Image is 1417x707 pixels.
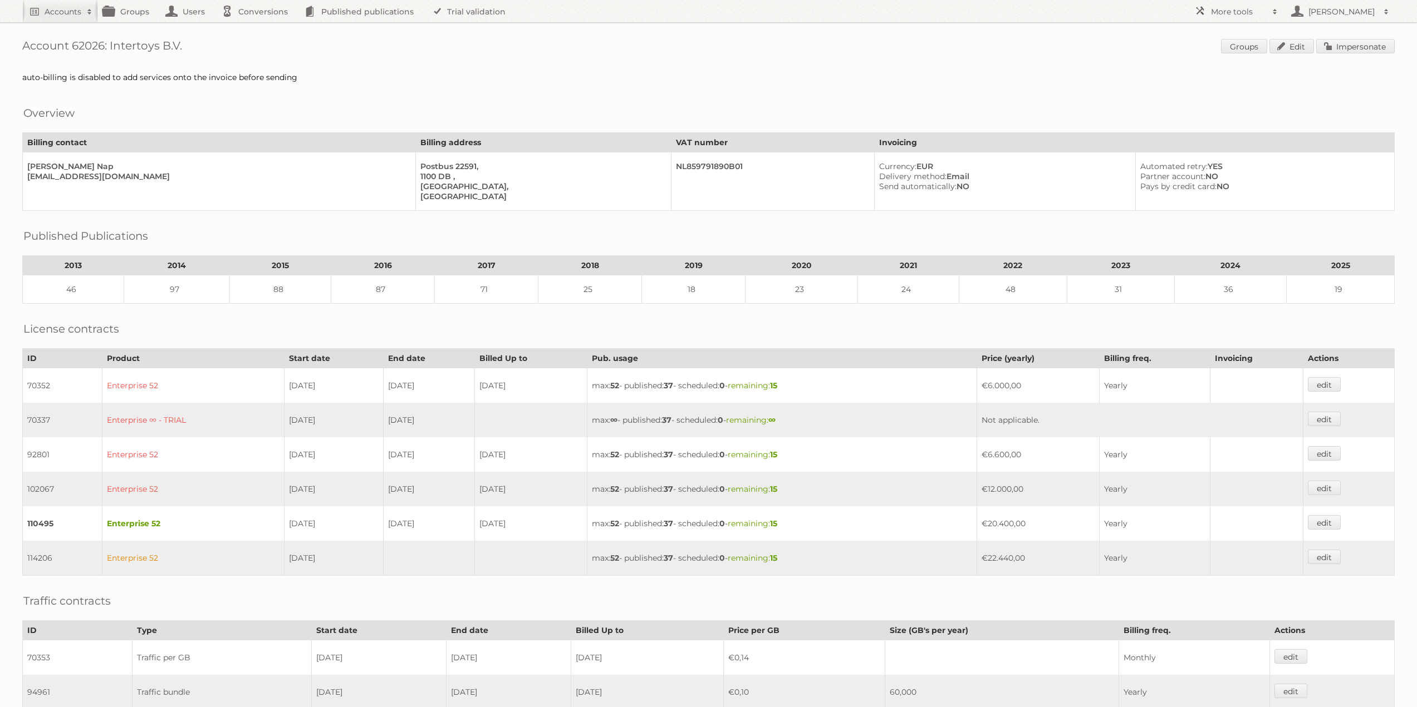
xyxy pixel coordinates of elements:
th: Actions [1303,349,1394,368]
td: 36 [1175,275,1287,304]
td: max: - published: - scheduled: - [587,403,977,437]
td: Enterprise 52 [102,472,284,506]
td: 102067 [23,472,102,506]
th: Billing freq. [1119,621,1270,640]
h1: Account 62026: Intertoys B.V. [22,39,1395,56]
td: [DATE] [383,437,474,472]
div: [GEOGRAPHIC_DATA], [420,181,663,191]
strong: 52 [610,380,619,390]
td: 24 [857,275,959,304]
div: auto-billing is disabled to add services onto the invoice before sending [22,72,1395,82]
td: max: - published: - scheduled: - [587,472,977,506]
td: [DATE] [383,403,474,437]
td: 46 [23,275,124,304]
strong: 37 [664,449,673,459]
div: NO [879,181,1127,191]
span: remaining: [728,553,777,563]
th: VAT number [671,133,874,152]
td: 23 [746,275,857,304]
th: 2023 [1067,256,1175,275]
strong: 15 [770,484,777,494]
td: [DATE] [311,640,446,675]
strong: 0 [719,518,725,528]
a: edit [1308,446,1341,461]
div: EUR [879,161,1127,171]
td: max: - published: - scheduled: - [587,541,977,576]
h2: License contracts [23,320,119,337]
a: edit [1308,377,1341,392]
th: ID [23,349,102,368]
span: remaining: [726,415,776,425]
td: Monthly [1119,640,1270,675]
a: edit [1274,684,1307,698]
strong: 52 [610,449,619,459]
th: 2019 [642,256,746,275]
td: 110495 [23,506,102,541]
span: remaining: [728,380,777,390]
strong: 15 [770,449,777,459]
th: Billed Up to [571,621,723,640]
td: Enterprise 52 [102,506,284,541]
td: €12.000,00 [977,472,1099,506]
td: 31 [1067,275,1175,304]
div: NO [1140,171,1385,181]
td: max: - published: - scheduled: - [587,437,977,472]
td: [DATE] [383,506,474,541]
td: [DATE] [447,640,571,675]
td: 88 [230,275,331,304]
div: [GEOGRAPHIC_DATA] [420,191,663,201]
a: edit [1308,550,1341,564]
h2: Published Publications [23,228,148,244]
th: Billing address [415,133,671,152]
strong: 37 [664,484,673,494]
th: Invoicing [874,133,1394,152]
span: remaining: [728,484,777,494]
th: End date [383,349,474,368]
td: 70337 [23,403,102,437]
td: [DATE] [475,437,587,472]
strong: 0 [719,553,725,563]
td: [DATE] [475,368,587,403]
td: Not applicable. [977,403,1303,437]
td: [DATE] [571,640,723,675]
a: edit [1308,515,1341,530]
td: €0,14 [723,640,885,675]
th: Price per GB [723,621,885,640]
td: 92801 [23,437,102,472]
td: Enterprise 52 [102,368,284,403]
a: Impersonate [1316,39,1395,53]
td: 70353 [23,640,133,675]
td: €6.600,00 [977,437,1099,472]
td: 48 [959,275,1067,304]
span: Automated retry: [1140,161,1208,171]
td: Yearly [1099,472,1210,506]
td: [DATE] [284,506,383,541]
a: edit [1308,412,1341,426]
span: Pays by credit card: [1140,181,1217,191]
h2: Accounts [45,6,81,17]
div: [EMAIL_ADDRESS][DOMAIN_NAME] [27,171,406,181]
strong: 0 [719,380,725,390]
th: 2017 [435,256,538,275]
th: 2014 [124,256,230,275]
td: 19 [1287,275,1395,304]
td: [DATE] [383,472,474,506]
strong: 52 [610,518,619,528]
th: 2013 [23,256,124,275]
th: End date [447,621,571,640]
span: remaining: [728,449,777,459]
th: ID [23,621,133,640]
td: [DATE] [284,403,383,437]
td: [DATE] [284,437,383,472]
strong: 0 [718,415,723,425]
a: Edit [1269,39,1314,53]
strong: 15 [770,518,777,528]
th: Billing freq. [1099,349,1210,368]
th: 2018 [538,256,642,275]
strong: ∞ [610,415,617,425]
td: [DATE] [383,368,474,403]
th: Start date [311,621,446,640]
th: 2020 [746,256,857,275]
th: 2015 [230,256,331,275]
td: [DATE] [284,472,383,506]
